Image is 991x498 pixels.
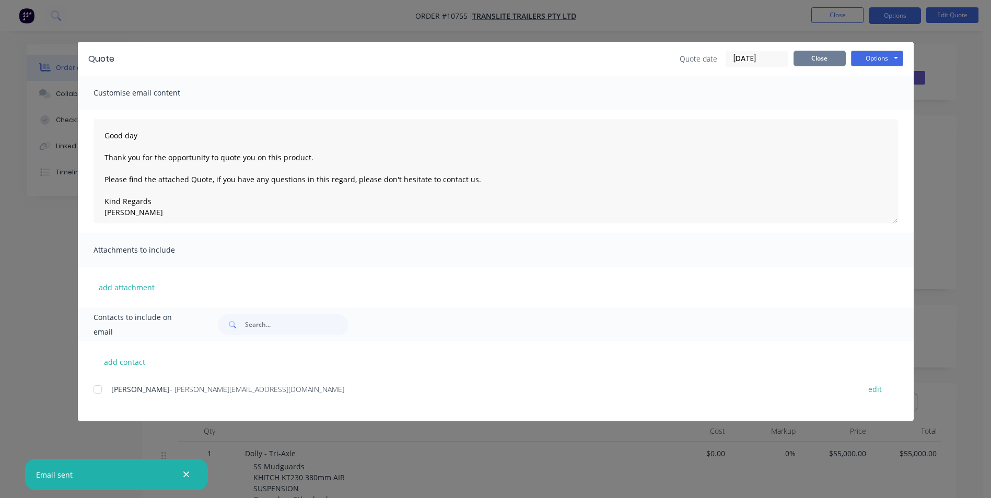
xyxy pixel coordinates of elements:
input: Search... [245,314,348,335]
button: Close [794,51,846,66]
span: [PERSON_NAME] [111,384,170,394]
div: Quote [88,53,114,65]
button: Options [851,51,903,66]
textarea: Good day Thank you for the opportunity to quote you on this product. Please find the attached Quo... [94,119,898,223]
span: Contacts to include on email [94,310,192,339]
button: edit [862,382,888,396]
span: Quote date [680,53,717,64]
button: add contact [94,354,156,370]
div: Email sent [36,469,73,480]
span: Attachments to include [94,243,208,257]
button: add attachment [94,279,160,295]
span: Customise email content [94,86,208,100]
span: - [PERSON_NAME][EMAIL_ADDRESS][DOMAIN_NAME] [170,384,344,394]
